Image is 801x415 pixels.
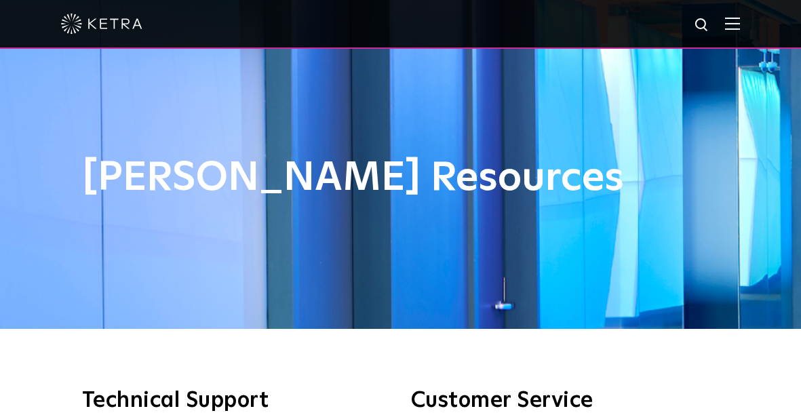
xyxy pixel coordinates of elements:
h1: [PERSON_NAME] Resources [82,156,720,201]
img: search icon [694,17,711,34]
h3: Customer Service [411,390,720,412]
h3: Technical Support [82,390,391,412]
img: ketra-logo-2019-white [61,14,142,34]
img: Hamburger%20Nav.svg [725,17,740,30]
